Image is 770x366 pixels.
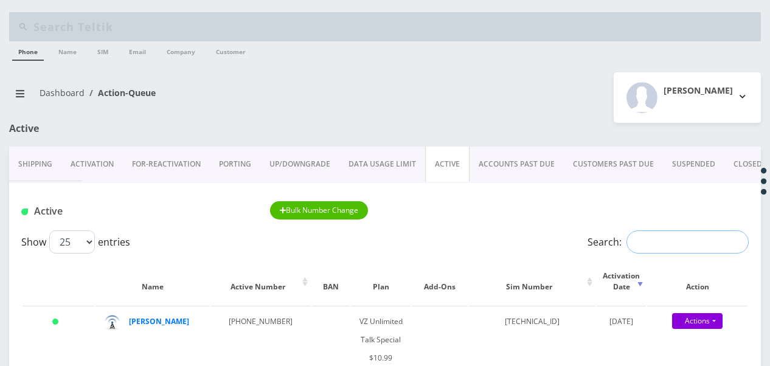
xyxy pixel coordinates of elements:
th: Activation Date: activate to sort column ascending [597,258,647,305]
a: DATA USAGE LIMIT [339,147,425,182]
a: Email [123,41,152,60]
span: [DATE] [609,316,633,326]
a: ACCOUNTS PAST DUE [470,147,564,182]
label: Show entries [21,230,130,254]
a: SUSPENDED [663,147,724,182]
input: Search Teltik [33,15,758,38]
a: Customer [210,41,252,60]
th: Active Number: activate to sort column ascending [211,258,311,305]
a: ACTIVE [425,147,470,182]
a: Actions [672,313,723,329]
a: SIM [91,41,114,60]
img: Active [21,209,28,215]
a: Company [161,41,201,60]
li: Action-Queue [85,86,156,99]
a: [PERSON_NAME] [129,316,189,326]
th: Sim Number: activate to sort column ascending [469,258,595,305]
nav: breadcrumb [9,80,376,115]
select: Showentries [49,230,95,254]
a: Phone [12,41,44,61]
h1: Active [9,123,248,134]
a: Activation [61,147,123,182]
a: FOR-REActivation [123,147,210,182]
th: Add-Ons [412,258,468,305]
h1: Active [21,205,252,217]
label: Search: [588,230,749,254]
button: [PERSON_NAME] [614,72,761,123]
th: Plan [351,258,411,305]
a: CUSTOMERS PAST DUE [564,147,663,182]
a: Shipping [9,147,61,182]
th: Name [95,258,210,305]
input: Search: [626,230,749,254]
th: BAN [312,258,350,305]
h2: [PERSON_NAME] [664,86,733,96]
a: Dashboard [40,87,85,98]
a: UP/DOWNGRADE [260,147,339,182]
a: Name [52,41,83,60]
a: PORTING [210,147,260,182]
button: Bulk Number Change [270,201,369,219]
th: Action [647,258,747,305]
